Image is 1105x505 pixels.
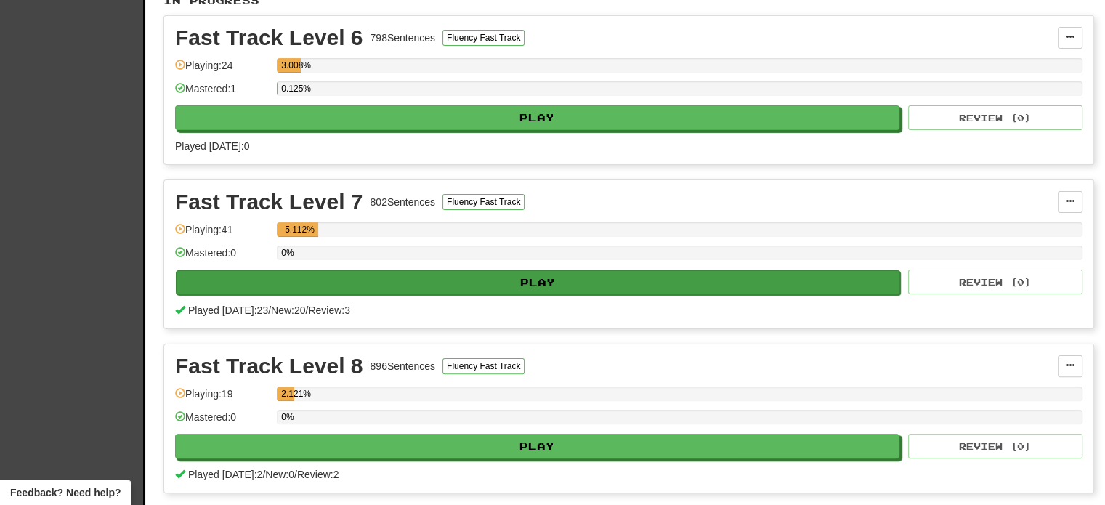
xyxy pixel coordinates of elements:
[175,246,270,270] div: Mastered: 0
[908,270,1082,294] button: Review (0)
[175,81,270,105] div: Mastered: 1
[281,387,294,401] div: 2.121%
[306,304,309,316] span: /
[281,222,317,237] div: 5.112%
[371,195,436,209] div: 802 Sentences
[371,359,436,373] div: 896 Sentences
[175,58,270,82] div: Playing: 24
[175,222,270,246] div: Playing: 41
[175,105,899,130] button: Play
[308,304,350,316] span: Review: 3
[294,469,297,480] span: /
[176,270,900,295] button: Play
[10,485,121,500] span: Open feedback widget
[271,304,305,316] span: New: 20
[297,469,339,480] span: Review: 2
[268,304,271,316] span: /
[175,387,270,411] div: Playing: 19
[908,434,1082,458] button: Review (0)
[262,469,265,480] span: /
[265,469,294,480] span: New: 0
[175,191,363,213] div: Fast Track Level 7
[175,27,363,49] div: Fast Track Level 6
[908,105,1082,130] button: Review (0)
[175,434,899,458] button: Play
[442,194,525,210] button: Fluency Fast Track
[442,30,525,46] button: Fluency Fast Track
[442,358,525,374] button: Fluency Fast Track
[175,355,363,377] div: Fast Track Level 8
[281,58,301,73] div: 3.008%
[371,31,436,45] div: 798 Sentences
[188,469,262,480] span: Played [DATE]: 2
[188,304,268,316] span: Played [DATE]: 23
[175,410,270,434] div: Mastered: 0
[175,140,249,152] span: Played [DATE]: 0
